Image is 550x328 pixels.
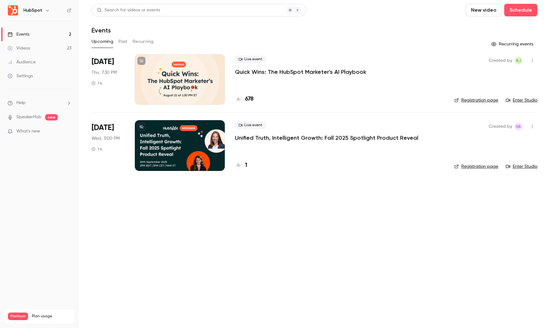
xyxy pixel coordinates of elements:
div: Search for videos or events [97,7,160,14]
span: Live event [235,121,266,129]
h1: Events [92,26,111,34]
span: Thu, 7:30 PM [92,69,117,76]
a: Unified Truth, Intelligent Growth: Fall 2025 Spotlight Product Reveal [235,134,418,142]
span: Plan usage [32,314,71,319]
div: 1 h [92,147,102,152]
a: 678 [235,95,254,103]
span: Live event [235,56,266,63]
div: Audience [8,59,36,65]
a: Enter Studio [506,97,537,103]
span: Help [16,100,26,106]
div: Aug 21 Thu, 12:30 PM (America/Chicago) [92,54,125,105]
a: 1 [235,161,247,170]
button: Past [118,37,128,47]
span: [DATE] [92,57,114,67]
span: Created by [489,123,512,130]
div: Videos [8,45,30,51]
a: Enter Studio [506,163,537,170]
div: 1 h [92,81,102,86]
span: Premium [8,313,28,320]
span: Bailey Jarriel [515,57,522,64]
a: Registration page [454,97,498,103]
div: Sep 24 Wed, 2:00 PM (Europe/London) [92,120,125,171]
span: SB [516,123,521,130]
h4: 1 [245,161,247,170]
span: BJ [516,57,521,64]
span: new [45,114,58,120]
div: Events [8,31,29,38]
button: Recurring [133,37,154,47]
button: Schedule [504,4,537,16]
div: Settings [8,73,33,79]
a: Registration page [454,163,498,170]
h4: 678 [245,95,254,103]
span: Wed, 3:00 PM [92,135,120,142]
img: HubSpot [8,5,18,15]
button: Recurring events [488,39,537,49]
span: What's new [16,128,40,135]
li: help-dropdown-opener [8,100,71,106]
button: New video [466,4,502,16]
span: Sharan Bansal [515,123,522,130]
span: Created by [489,57,512,64]
a: Quick Wins: The HubSpot Marketer's AI Playbook [235,68,366,76]
button: Upcoming [92,37,113,47]
a: SpeakerHub [16,114,41,120]
h6: HubSpot [23,7,42,14]
span: [DATE] [92,123,114,133]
